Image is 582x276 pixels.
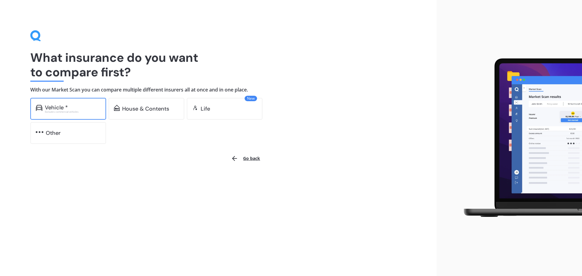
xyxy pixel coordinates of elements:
[114,105,120,111] img: home-and-contents.b802091223b8502ef2dd.svg
[46,130,61,136] div: Other
[36,129,43,135] img: other.81dba5aafe580aa69f38.svg
[45,111,101,113] div: Excludes commercial vehicles
[192,105,198,111] img: life.f720d6a2d7cdcd3ad642.svg
[227,151,264,166] button: Go back
[122,106,169,112] div: House & Contents
[45,105,68,111] div: Vehicle *
[36,105,42,111] img: car.f15378c7a67c060ca3f3.svg
[30,50,406,79] h1: What insurance do you want to compare first?
[30,87,406,93] h4: With our Market Scan you can compare multiple different insurers all at once and in one place.
[245,96,257,101] span: New
[455,55,582,221] img: laptop.webp
[201,106,210,112] div: Life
